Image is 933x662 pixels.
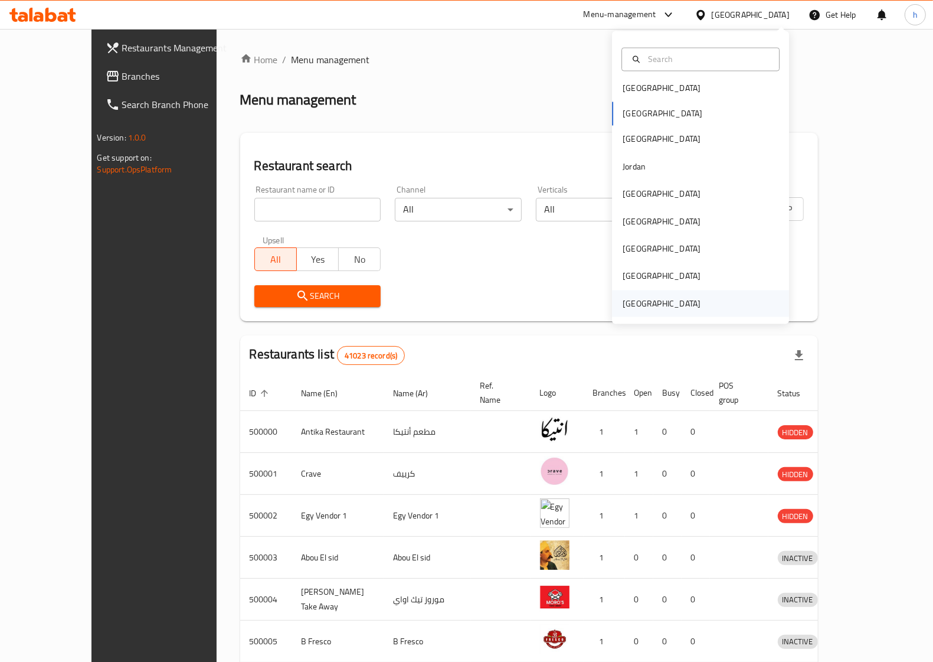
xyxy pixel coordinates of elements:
[540,624,569,654] img: B Fresco
[778,425,813,439] div: HIDDEN
[584,375,625,411] th: Branches
[338,247,381,271] button: No
[384,411,471,453] td: مطعم أنتيكا
[292,537,384,579] td: Abou El sid
[540,582,569,612] img: Moro's Take Away
[338,350,404,361] span: 41023 record(s)
[584,453,625,495] td: 1
[778,386,816,400] span: Status
[719,379,754,407] span: POS group
[240,53,819,67] nav: breadcrumb
[623,243,700,256] div: [GEOGRAPHIC_DATA]
[623,270,700,283] div: [GEOGRAPHIC_DATA]
[97,130,126,145] span: Version:
[240,53,278,67] a: Home
[292,453,384,495] td: Crave
[584,579,625,621] td: 1
[240,453,292,495] td: 500001
[625,375,653,411] th: Open
[292,579,384,621] td: [PERSON_NAME] Take Away
[292,53,370,67] span: Menu management
[625,411,653,453] td: 1
[778,426,813,439] span: HIDDEN
[540,540,569,570] img: Abou El sid
[296,247,339,271] button: Yes
[682,495,710,537] td: 0
[240,537,292,579] td: 500003
[584,8,656,22] div: Menu-management
[394,386,444,400] span: Name (Ar)
[653,411,682,453] td: 0
[264,289,372,304] span: Search
[778,635,818,649] div: INACTIVE
[395,198,522,221] div: All
[913,8,918,21] span: h
[623,133,700,146] div: [GEOGRAPHIC_DATA]
[584,537,625,579] td: 1
[263,236,284,244] label: Upsell
[96,34,247,62] a: Restaurants Management
[122,41,238,55] span: Restaurants Management
[240,579,292,621] td: 500004
[260,251,292,268] span: All
[292,495,384,537] td: Egy Vendor 1
[682,537,710,579] td: 0
[778,552,818,565] span: INACTIVE
[682,453,710,495] td: 0
[536,198,663,221] div: All
[283,53,287,67] li: /
[97,162,172,177] a: Support.OpsPlatform
[778,510,813,523] span: HIDDEN
[653,537,682,579] td: 0
[584,495,625,537] td: 1
[240,495,292,537] td: 500002
[540,456,569,486] img: Crave
[778,468,813,481] span: HIDDEN
[653,495,682,537] td: 0
[250,345,405,365] h2: Restaurants list
[778,593,818,606] span: INACTIVE
[96,62,247,90] a: Branches
[540,415,569,444] img: Antika Restaurant
[623,297,700,310] div: [GEOGRAPHIC_DATA]
[778,635,818,648] span: INACTIVE
[625,453,653,495] td: 1
[240,411,292,453] td: 500000
[540,498,569,528] img: Egy Vendor 1
[653,453,682,495] td: 0
[623,215,700,228] div: [GEOGRAPHIC_DATA]
[254,157,804,175] h2: Restaurant search
[682,579,710,621] td: 0
[625,537,653,579] td: 0
[712,8,790,21] div: [GEOGRAPHIC_DATA]
[128,130,146,145] span: 1.0.0
[292,411,384,453] td: Antika Restaurant
[584,411,625,453] td: 1
[384,537,471,579] td: Abou El sid
[384,453,471,495] td: كرييف
[254,285,381,307] button: Search
[302,386,353,400] span: Name (En)
[531,375,584,411] th: Logo
[778,593,818,607] div: INACTIVE
[623,188,700,201] div: [GEOGRAPHIC_DATA]
[480,379,516,407] span: Ref. Name
[302,251,334,268] span: Yes
[337,346,405,365] div: Total records count
[785,341,813,370] div: Export file
[122,97,238,112] span: Search Branch Phone
[254,198,381,221] input: Search for restaurant name or ID..
[96,90,247,119] a: Search Branch Phone
[254,247,297,271] button: All
[653,375,682,411] th: Busy
[122,69,238,83] span: Branches
[384,579,471,621] td: موروز تيك اواي
[625,495,653,537] td: 1
[682,375,710,411] th: Closed
[97,150,152,165] span: Get support on:
[384,495,471,537] td: Egy Vendor 1
[653,579,682,621] td: 0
